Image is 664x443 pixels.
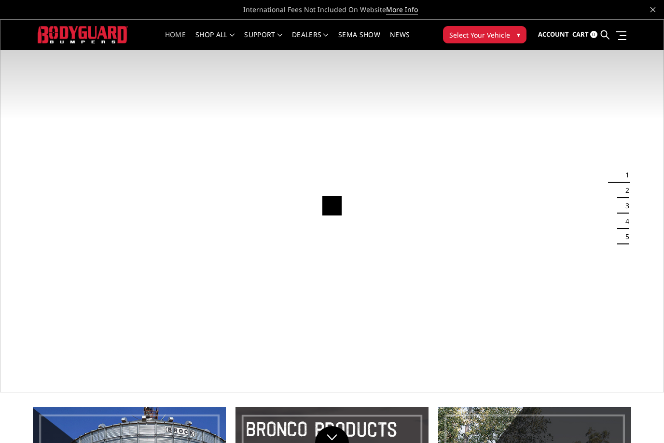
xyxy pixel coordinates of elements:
[538,30,569,39] span: Account
[538,22,569,48] a: Account
[620,229,629,244] button: 5 of 5
[443,26,526,43] button: Select Your Vehicle
[390,31,410,50] a: News
[165,31,186,50] a: Home
[620,167,629,183] button: 1 of 5
[292,31,329,50] a: Dealers
[590,31,597,38] span: 0
[338,31,380,50] a: SEMA Show
[572,22,597,48] a: Cart 0
[38,26,128,44] img: BODYGUARD BUMPERS
[195,31,235,50] a: shop all
[620,198,629,214] button: 3 of 5
[620,214,629,229] button: 4 of 5
[572,30,589,39] span: Cart
[244,31,282,50] a: Support
[517,29,520,40] span: ▾
[620,183,629,198] button: 2 of 5
[386,5,418,14] a: More Info
[449,30,510,40] span: Select Your Vehicle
